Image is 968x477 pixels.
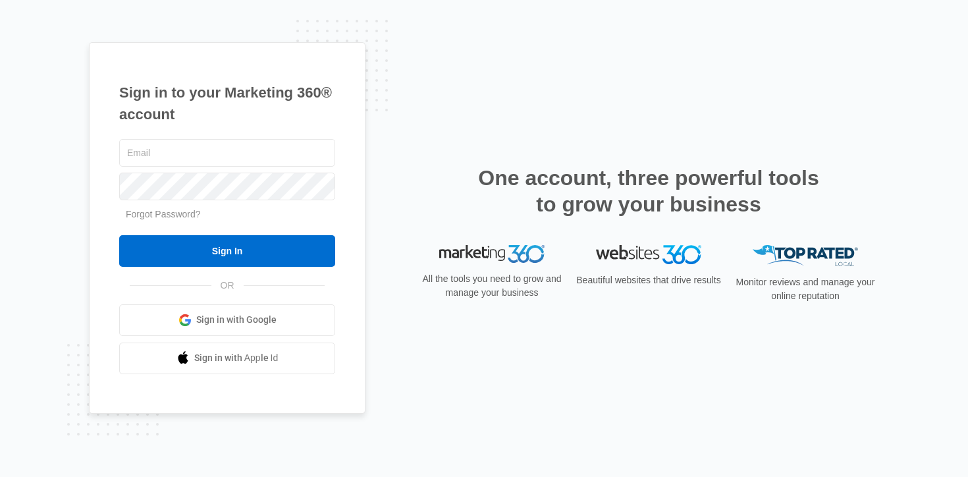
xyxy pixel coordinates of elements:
[596,245,701,264] img: Websites 360
[474,165,823,217] h2: One account, three powerful tools to grow your business
[119,235,335,267] input: Sign In
[418,272,566,300] p: All the tools you need to grow and manage your business
[196,313,277,327] span: Sign in with Google
[194,351,279,365] span: Sign in with Apple Id
[119,304,335,336] a: Sign in with Google
[211,279,244,293] span: OR
[753,245,858,267] img: Top Rated Local
[439,245,545,264] img: Marketing 360
[575,273,722,287] p: Beautiful websites that drive results
[119,343,335,374] a: Sign in with Apple Id
[119,139,335,167] input: Email
[119,82,335,125] h1: Sign in to your Marketing 360® account
[732,275,879,303] p: Monitor reviews and manage your online reputation
[126,209,201,219] a: Forgot Password?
